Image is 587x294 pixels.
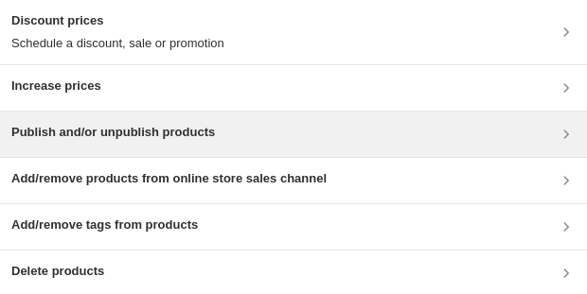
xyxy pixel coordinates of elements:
[11,169,327,188] h3: Add/remove products from online store sales channel
[11,123,215,142] h3: Publish and/or unpublish products
[11,77,101,95] h3: Increase prices
[11,11,224,30] h3: Discount prices
[11,216,198,234] h3: Add/remove tags from products
[11,34,224,53] p: Schedule a discount, sale or promotion
[11,262,104,281] h3: Delete products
